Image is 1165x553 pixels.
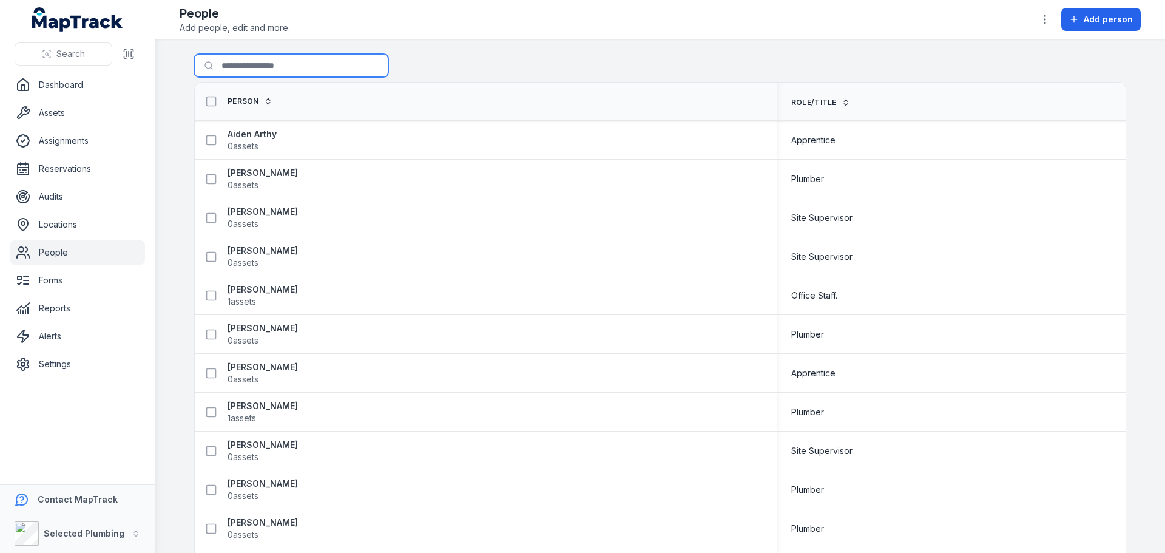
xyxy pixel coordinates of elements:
[180,22,290,34] span: Add people, edit and more.
[228,400,298,424] a: [PERSON_NAME]1assets
[791,98,850,107] a: Role/Title
[791,484,824,496] span: Plumber
[1061,8,1141,31] button: Add person
[791,290,837,302] span: Office Staff.
[228,128,277,140] strong: Aiden Arthy
[228,361,298,385] a: [PERSON_NAME]0assets
[228,167,298,179] strong: [PERSON_NAME]
[791,251,853,263] span: Site Supervisor
[228,97,259,106] span: Person
[10,352,145,376] a: Settings
[791,328,824,341] span: Plumber
[228,128,277,152] a: Aiden Arthy0assets
[10,101,145,125] a: Assets
[44,528,124,538] strong: Selected Plumbing
[228,257,258,269] span: 0 assets
[10,268,145,293] a: Forms
[10,73,145,97] a: Dashboard
[791,367,836,379] span: Apprentice
[228,206,298,218] strong: [PERSON_NAME]
[10,212,145,237] a: Locations
[228,517,298,529] strong: [PERSON_NAME]
[228,478,298,502] a: [PERSON_NAME]0assets
[15,42,112,66] button: Search
[228,283,298,308] a: [PERSON_NAME]1assets
[228,478,298,490] strong: [PERSON_NAME]
[10,240,145,265] a: People
[228,206,298,230] a: [PERSON_NAME]0assets
[228,334,258,347] span: 0 assets
[228,439,298,463] a: [PERSON_NAME]0assets
[1084,13,1133,25] span: Add person
[791,173,824,185] span: Plumber
[791,134,836,146] span: Apprentice
[791,523,824,535] span: Plumber
[228,283,298,296] strong: [PERSON_NAME]
[228,179,258,191] span: 0 assets
[10,296,145,321] a: Reports
[228,97,272,106] a: Person
[228,517,298,541] a: [PERSON_NAME]0assets
[228,451,258,463] span: 0 assets
[228,529,258,541] span: 0 assets
[10,129,145,153] a: Assignments
[180,5,290,22] h2: People
[228,167,298,191] a: [PERSON_NAME]0assets
[228,245,298,269] a: [PERSON_NAME]0assets
[10,185,145,209] a: Audits
[228,400,298,412] strong: [PERSON_NAME]
[791,406,824,418] span: Plumber
[32,7,123,32] a: MapTrack
[228,322,298,334] strong: [PERSON_NAME]
[228,245,298,257] strong: [PERSON_NAME]
[38,494,118,504] strong: Contact MapTrack
[228,361,298,373] strong: [PERSON_NAME]
[10,324,145,348] a: Alerts
[228,140,258,152] span: 0 assets
[791,445,853,457] span: Site Supervisor
[56,48,85,60] span: Search
[791,212,853,224] span: Site Supervisor
[10,157,145,181] a: Reservations
[791,98,837,107] span: Role/Title
[228,412,256,424] span: 1 assets
[228,322,298,347] a: [PERSON_NAME]0assets
[228,296,256,308] span: 1 assets
[228,218,258,230] span: 0 assets
[228,373,258,385] span: 0 assets
[228,490,258,502] span: 0 assets
[228,439,298,451] strong: [PERSON_NAME]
